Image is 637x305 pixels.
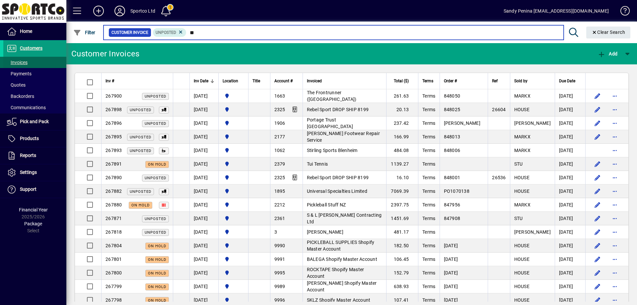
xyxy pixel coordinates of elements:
span: Rebel Sport DROP SHIP 8199 [307,175,369,180]
button: Edit [592,91,603,101]
td: [DATE] [189,130,218,144]
a: Reports [3,147,66,164]
div: Sandy Penina [EMAIL_ADDRESS][DOMAIN_NAME] [504,6,609,16]
span: Sportco Ltd Warehouse [223,201,244,208]
button: Edit [592,172,603,183]
span: Sold by [514,77,528,85]
td: [DATE] [189,185,218,198]
span: HOUSE [514,297,530,303]
span: Sportco Ltd Warehouse [223,256,244,263]
button: More options [609,145,620,156]
a: Settings [3,164,66,181]
span: Terms [422,120,435,126]
span: Terms [422,93,435,99]
span: Pickleball Stuff NZ [307,202,346,207]
span: Unposted [130,135,151,139]
span: Quotes [7,82,26,88]
span: Payments [7,71,32,76]
span: Sportco Ltd Warehouse [223,283,244,290]
span: 267818 [106,229,122,235]
span: [DATE] [444,270,458,275]
span: HOUSE [514,189,530,194]
span: HOUSE [514,243,530,248]
span: 1062 [274,148,285,153]
td: 237.42 [386,116,418,130]
button: Edit [592,118,603,128]
button: More options [609,281,620,292]
span: Sportco Ltd Warehouse [223,92,244,100]
span: Financial Year [19,207,48,212]
span: On hold [148,162,166,167]
a: Knowledge Base [615,1,629,23]
span: 2379 [274,161,285,167]
span: Sportco Ltd Warehouse [223,242,244,249]
button: Edit [592,159,603,169]
td: [DATE] [189,116,218,130]
td: [DATE] [189,157,218,171]
td: [DATE] [555,266,585,280]
span: Products [20,136,39,141]
button: More options [609,131,620,142]
td: [DATE] [555,185,585,198]
td: [DATE] [189,89,218,103]
button: More options [609,227,620,237]
div: Order # [444,77,484,85]
td: 481.17 [386,225,418,239]
span: Total ($) [394,77,409,85]
span: 267798 [106,297,122,303]
button: Edit [592,199,603,210]
span: Terms [422,284,435,289]
span: The Frontrunner ([GEOGRAPHIC_DATA]) [307,90,357,102]
span: Unposted [156,30,176,35]
span: Sportco Ltd Warehouse [223,160,244,168]
button: More options [609,104,620,115]
td: [DATE] [555,157,585,171]
button: More options [609,118,620,128]
span: Terms [422,189,435,194]
button: More options [609,267,620,278]
span: [PERSON_NAME] [444,120,480,126]
td: [DATE] [555,171,585,185]
td: 7069.39 [386,185,418,198]
div: Invoiced [307,77,383,85]
td: 16.10 [386,171,418,185]
span: Customers [20,45,42,51]
span: Account # [274,77,293,85]
span: Terms [422,107,435,112]
span: Universal Specialties Limited [307,189,367,194]
span: SKLZ Shopify Master Account [307,297,371,303]
span: 9996 [274,297,285,303]
span: Unposted [130,108,151,112]
button: Edit [592,104,603,115]
span: Unposted [145,176,166,180]
span: Terms [422,229,435,235]
span: Sportco Ltd Warehouse [223,228,244,236]
a: Backorders [3,91,66,102]
span: Location [223,77,238,85]
td: [DATE] [189,144,218,157]
span: 9995 [274,270,285,275]
span: 848025 [444,107,460,112]
span: Sportco Ltd Warehouse [223,119,244,127]
span: 848001 [444,175,460,180]
span: 267882 [106,189,122,194]
span: Sportco Ltd Warehouse [223,147,244,154]
span: Terms [422,134,435,139]
span: Terms [422,216,435,221]
span: Package [24,221,42,226]
span: Terms [422,257,435,262]
button: Edit [592,281,603,292]
span: 2361 [274,216,285,221]
span: [DATE] [444,284,458,289]
td: [DATE] [189,212,218,225]
button: Edit [592,240,603,251]
span: 26604 [492,107,506,112]
span: 2325 [274,107,285,112]
button: Edit [592,267,603,278]
span: Ref [492,77,498,85]
span: Add [598,51,617,56]
td: [DATE] [555,212,585,225]
span: 848006 [444,148,460,153]
button: Add [596,48,619,60]
span: 267898 [106,107,122,112]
